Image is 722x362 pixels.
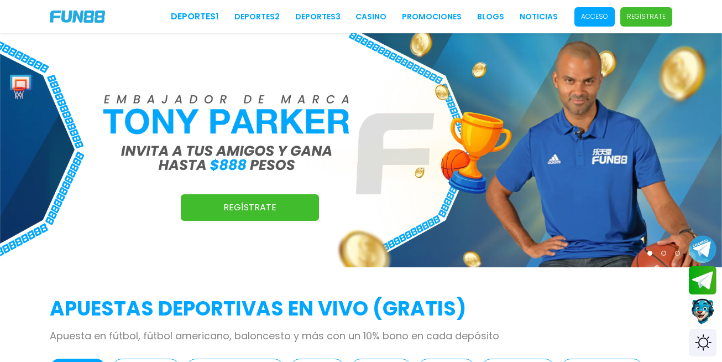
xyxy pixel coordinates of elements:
a: Regístrate [181,194,319,221]
button: Join telegram [689,266,716,295]
p: Acceso [581,12,608,22]
p: Regístrate [627,12,666,22]
a: CASINO [355,11,386,23]
a: Deportes2 [234,11,280,23]
button: Join telegram channel [689,235,716,263]
a: NOTICIAS [520,11,558,23]
div: Switch theme [689,329,716,356]
a: Promociones [402,11,462,23]
h2: APUESTAS DEPORTIVAS EN VIVO (gratis) [50,294,672,324]
p: Apuesta en fútbol, fútbol americano, baloncesto y más con un 10% bono en cada depósito [50,328,672,343]
img: Company Logo [50,11,105,23]
a: Deportes1 [171,10,219,23]
button: Contact customer service [689,297,716,326]
a: Deportes3 [295,11,341,23]
a: BLOGS [477,11,504,23]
